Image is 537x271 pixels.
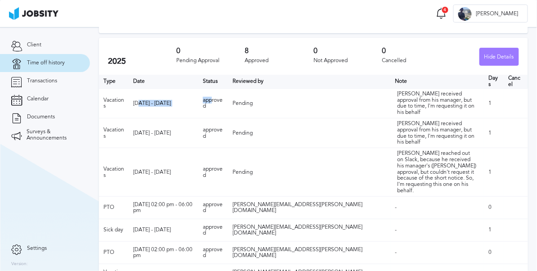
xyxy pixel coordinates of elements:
[484,219,504,241] td: 1
[129,148,198,197] td: [DATE] - [DATE]
[176,58,245,64] div: Pending Approval
[484,148,504,197] td: 1
[27,245,47,252] span: Settings
[395,226,397,233] span: -
[233,224,362,236] span: [PERSON_NAME][EMAIL_ADDRESS][PERSON_NAME][DOMAIN_NAME]
[108,57,176,66] h2: 2025
[198,148,228,197] td: approved
[233,169,253,175] span: Pending
[245,58,313,64] div: Approved
[198,88,228,118] td: approved
[245,47,313,55] h3: 8
[129,88,198,118] td: [DATE] - [DATE]
[198,241,228,264] td: approved
[129,75,198,88] th: Toggle SortBy
[27,114,55,120] span: Documents
[484,75,504,88] th: Days
[9,7,58,20] img: ab4bad089aa723f57921c736e9817d99.png
[27,60,65,66] span: Time off history
[99,75,129,88] th: Type
[233,130,253,136] span: Pending
[398,121,478,145] div: [PERSON_NAME] received approval from his manager, but due to time, I'm requesting it on his behalf
[479,48,519,66] button: Hide Details
[233,246,362,259] span: [PERSON_NAME][EMAIL_ADDRESS][PERSON_NAME][DOMAIN_NAME]
[129,118,198,148] td: [DATE] - [DATE]
[99,196,129,219] td: PTO
[228,75,391,88] th: Toggle SortBy
[382,47,450,55] h3: 0
[129,241,198,264] td: [DATE] 02:00 pm - 06:00 pm
[198,219,228,241] td: approved
[391,75,484,88] th: Toggle SortBy
[198,75,228,88] th: Toggle SortBy
[27,78,57,84] span: Transactions
[484,88,504,118] td: 1
[99,88,129,118] td: Vacations
[198,196,228,219] td: approved
[129,196,198,219] td: [DATE] 02:00 pm - 06:00 pm
[233,201,362,214] span: [PERSON_NAME][EMAIL_ADDRESS][PERSON_NAME][DOMAIN_NAME]
[442,6,449,14] div: 4
[398,150,478,194] div: [PERSON_NAME] reached out on Slack, because he received his manager's ([PERSON_NAME]) approval, b...
[453,5,528,23] button: A[PERSON_NAME]
[99,219,129,241] td: Sick day
[472,11,523,17] span: [PERSON_NAME]
[176,47,245,55] h3: 0
[458,7,472,21] div: A
[484,118,504,148] td: 1
[11,262,28,267] label: Version:
[99,118,129,148] td: Vacations
[504,75,528,88] th: Cancel
[27,42,41,48] span: Client
[129,219,198,241] td: [DATE] - [DATE]
[484,241,504,264] td: 0
[480,48,519,66] div: Hide Details
[313,47,382,55] h3: 0
[99,148,129,197] td: Vacations
[484,196,504,219] td: 0
[395,249,397,255] span: -
[99,241,129,264] td: PTO
[27,129,79,141] span: Surveys & Announcements
[398,91,478,116] div: [PERSON_NAME] received approval from his manager, but due to time, I'm requesting it on his behalf
[198,118,228,148] td: approved
[382,58,450,64] div: Cancelled
[395,204,397,210] span: -
[233,100,253,106] span: Pending
[27,96,49,102] span: Calendar
[313,58,382,64] div: Not Approved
